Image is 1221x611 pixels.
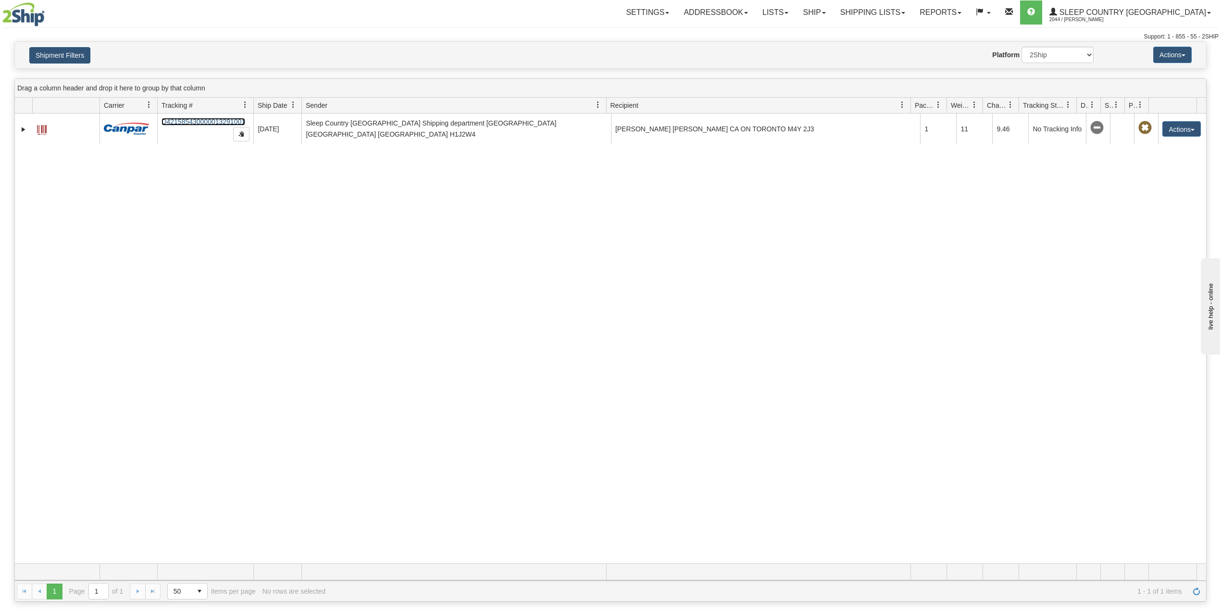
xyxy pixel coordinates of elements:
a: Carrier filter column settings [141,97,157,113]
span: Pickup Status [1129,101,1137,110]
a: Addressbook [676,0,755,25]
span: Delivery Status [1081,101,1089,110]
a: Sleep Country [GEOGRAPHIC_DATA] 2044 / [PERSON_NAME] [1042,0,1218,25]
a: Tracking Status filter column settings [1060,97,1076,113]
a: Sender filter column settings [590,97,606,113]
span: Page sizes drop down [167,583,208,599]
img: logo2044.jpg [2,2,45,26]
span: Sleep Country [GEOGRAPHIC_DATA] [1057,8,1206,16]
button: Actions [1153,47,1192,63]
td: Sleep Country [GEOGRAPHIC_DATA] Shipping department [GEOGRAPHIC_DATA] [GEOGRAPHIC_DATA] [GEOGRAPH... [301,114,611,144]
td: 1 [920,114,956,144]
a: Tracking # filter column settings [237,97,253,113]
span: Shipment Issues [1105,101,1113,110]
div: grid grouping header [15,79,1206,98]
a: Delivery Status filter column settings [1084,97,1100,113]
span: Weight [951,101,971,110]
div: Support: 1 - 855 - 55 - 2SHIP [2,33,1219,41]
a: Ship Date filter column settings [285,97,301,113]
span: 2044 / [PERSON_NAME] [1049,15,1121,25]
button: Copy to clipboard [233,127,249,141]
a: Refresh [1189,584,1204,599]
td: [DATE] [253,114,301,144]
a: Recipient filter column settings [894,97,910,113]
a: Weight filter column settings [966,97,983,113]
a: Expand [19,125,28,134]
input: Page 1 [89,584,108,599]
span: items per page [167,583,256,599]
button: Shipment Filters [29,47,90,64]
span: No Tracking Info [1090,121,1104,135]
span: 50 [174,586,186,596]
a: D421585430000013291001 [162,118,245,126]
span: Carrier [104,101,125,110]
a: Settings [619,0,676,25]
td: No Tracking Info [1028,114,1086,144]
span: Tracking # [162,101,193,110]
button: Actions [1162,121,1201,137]
div: live help - online [7,8,89,15]
span: Tracking Status [1023,101,1065,110]
td: 9.46 [992,114,1028,144]
span: Charge [987,101,1007,110]
a: Shipment Issues filter column settings [1108,97,1124,113]
a: Label [37,121,47,136]
span: Page of 1 [69,583,124,599]
a: Shipping lists [833,0,912,25]
span: Ship Date [258,101,287,110]
span: Packages [915,101,935,110]
label: Platform [992,50,1020,60]
a: Lists [755,0,796,25]
span: Sender [306,101,327,110]
a: Reports [912,0,969,25]
img: 14 - Canpar [104,123,149,135]
a: Packages filter column settings [930,97,947,113]
span: select [192,584,207,599]
a: Ship [796,0,833,25]
a: Charge filter column settings [1002,97,1019,113]
iframe: chat widget [1199,256,1220,355]
span: Page 1 [47,584,62,599]
span: 1 - 1 of 1 items [332,587,1182,595]
div: No rows are selected [262,587,326,595]
td: [PERSON_NAME] [PERSON_NAME] CA ON TORONTO M4Y 2J3 [611,114,921,144]
span: Recipient [610,101,638,110]
td: 11 [956,114,992,144]
span: Pickup Not Assigned [1138,121,1152,135]
a: Pickup Status filter column settings [1132,97,1148,113]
